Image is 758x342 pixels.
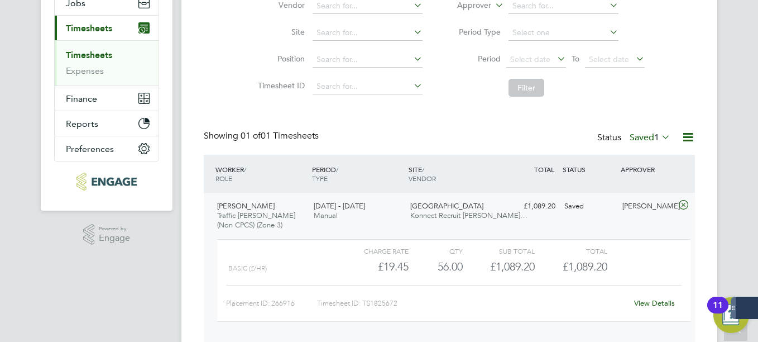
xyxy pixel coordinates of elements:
a: Go to home page [54,173,159,191]
div: QTY [409,244,463,258]
div: APPROVER [618,159,676,179]
span: Engage [99,234,130,243]
span: 01 Timesheets [241,130,319,141]
div: Saved [560,197,618,216]
input: Search for... [313,79,423,94]
label: Saved [630,132,670,143]
a: View Details [634,298,675,308]
button: Filter [508,79,544,97]
span: / [336,165,338,174]
span: Preferences [66,144,114,154]
span: Select date [510,54,550,64]
div: Charge rate [337,244,409,258]
span: ROLE [215,174,232,183]
span: Powered by [99,224,130,234]
span: VENDOR [409,174,436,183]
div: 11 [713,305,723,320]
span: Reports [66,118,98,129]
a: Powered byEngage [83,224,131,245]
div: Timesheets [55,40,159,85]
label: Position [255,54,305,64]
div: SITE [406,159,502,188]
div: STATUS [560,159,618,179]
div: Total [535,244,607,258]
div: Placement ID: 266916 [226,294,317,312]
a: Expenses [66,65,104,76]
span: [DATE] - [DATE] [314,201,365,211]
input: Search for... [313,25,423,41]
div: 56.00 [409,258,463,276]
span: [PERSON_NAME] [217,201,275,211]
span: 01 of [241,130,261,141]
span: / [244,165,246,174]
span: 1 [654,132,659,143]
div: Sub Total [463,244,535,258]
span: Timesheets [66,23,112,34]
span: To [568,51,583,66]
span: TYPE [312,174,328,183]
div: WORKER [213,159,309,188]
a: Timesheets [66,50,112,60]
div: Status [597,130,673,146]
label: Timesheet ID [255,80,305,91]
span: Manual [314,211,338,220]
button: Finance [55,86,159,111]
img: konnectrecruit-logo-retina.png [76,173,136,191]
label: Site [255,27,305,37]
span: Basic (£/HR) [228,264,267,272]
span: [GEOGRAPHIC_DATA] [410,201,483,211]
button: Open Resource Center, 11 new notifications [713,297,749,333]
button: Reports [55,111,159,136]
button: Timesheets [55,16,159,40]
div: PERIOD [309,159,406,188]
span: Finance [66,93,97,104]
div: £1,089.20 [502,197,560,216]
span: Traffic [PERSON_NAME] (Non CPCS) (Zone 3) [217,211,295,230]
div: Timesheet ID: TS1825672 [317,294,627,312]
label: Period [450,54,501,64]
div: [PERSON_NAME] [618,197,676,216]
input: Select one [508,25,618,41]
label: Period Type [450,27,501,37]
input: Search for... [313,52,423,68]
span: Konnect Recruit [PERSON_NAME]… [410,211,527,220]
div: £1,089.20 [463,258,535,276]
div: £19.45 [337,258,409,276]
span: £1,089.20 [563,260,607,273]
span: Select date [589,54,629,64]
button: Preferences [55,136,159,161]
span: / [422,165,424,174]
div: Showing [204,130,321,142]
span: TOTAL [534,165,554,174]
